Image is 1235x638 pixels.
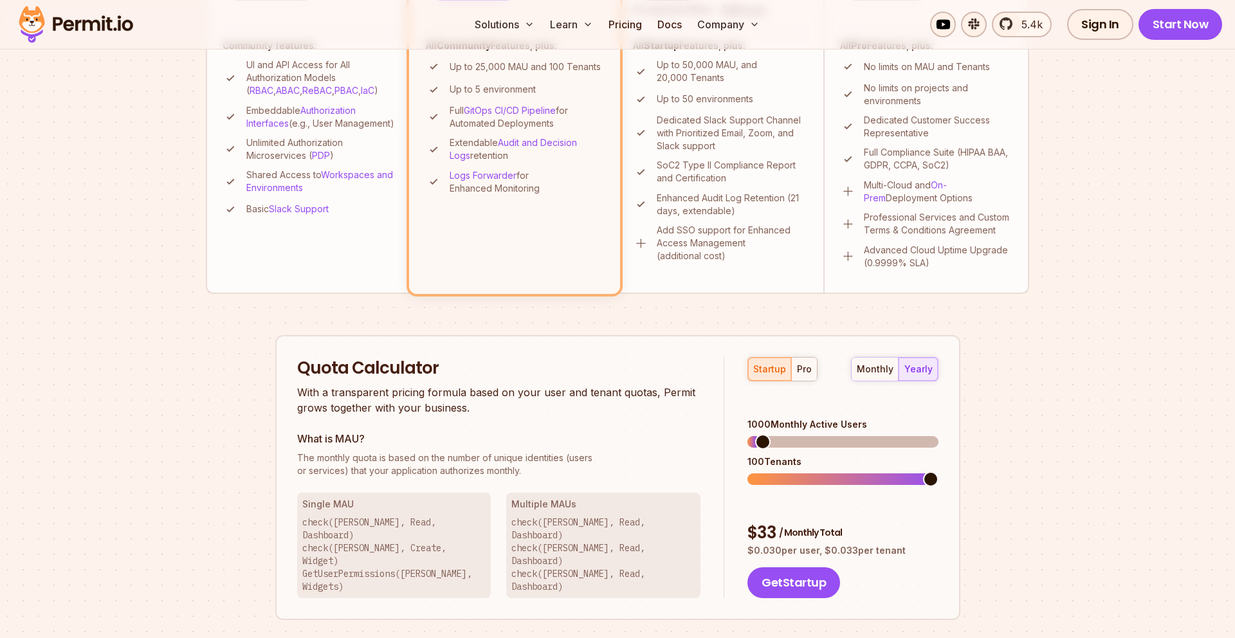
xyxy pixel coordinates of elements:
p: With a transparent pricing formula based on your user and tenant quotas, Permit grows together wi... [297,385,701,415]
p: Embeddable (e.g., User Management) [246,104,396,130]
div: monthly [857,363,893,376]
p: for Enhanced Monitoring [450,169,603,195]
a: 5.4k [992,12,1052,37]
div: pro [797,363,812,376]
strong: Pro [851,40,867,51]
a: ABAC [276,85,300,96]
button: Learn [545,12,598,37]
p: Full Compliance Suite (HIPAA BAA, GDPR, CCPA, SoC2) [864,146,1012,172]
p: Up to 50 environments [657,93,753,105]
div: $ 33 [747,522,938,545]
h3: Single MAU [302,498,486,511]
p: Dedicated Slack Support Channel with Prioritized Email, Zoom, and Slack support [657,114,808,152]
p: Basic [246,203,329,215]
a: Authorization Interfaces [246,105,356,129]
a: Sign In [1067,9,1133,40]
a: Slack Support [269,203,329,214]
a: PBAC [334,85,358,96]
button: Company [692,12,765,37]
strong: Startup [644,40,679,51]
p: $ 0.030 per user, $ 0.033 per tenant [747,544,938,557]
p: No limits on MAU and Tenants [864,60,990,73]
p: check([PERSON_NAME], Read, Dashboard) check([PERSON_NAME], Create, Widget) GetUserPermissions([PE... [302,516,486,593]
span: The monthly quota is based on the number of unique identities (users [297,451,701,464]
p: No limits on projects and environments [864,82,1012,107]
h3: Multiple MAUs [511,498,695,511]
p: UI and API Access for All Authorization Models ( , , , , ) [246,59,396,97]
a: IaC [361,85,374,96]
img: Permit logo [13,3,139,46]
p: Up to 25,000 MAU and 100 Tenants [450,60,601,73]
a: GitOps CI/CD Pipeline [464,105,556,116]
p: Unlimited Authorization Microservices ( ) [246,136,396,162]
a: RBAC [250,85,273,96]
h2: Quota Calculator [297,357,701,380]
p: Multi-Cloud and Deployment Options [864,179,1012,205]
button: GetStartup [747,567,840,598]
p: Advanced Cloud Uptime Upgrade (0.9999% SLA) [864,244,1012,269]
a: Logs Forwarder [450,170,517,181]
p: SoC2 Type II Compliance Report and Certification [657,159,808,185]
a: Docs [652,12,687,37]
div: 1000 Monthly Active Users [747,418,938,431]
p: Up to 50,000 MAU, and 20,000 Tenants [657,59,808,84]
a: On-Prem [864,179,947,203]
p: Shared Access to [246,169,396,194]
a: ReBAC [302,85,332,96]
span: 5.4k [1014,17,1043,32]
a: Pricing [603,12,647,37]
p: Add SSO support for Enhanced Access Management (additional cost) [657,224,808,262]
div: 100 Tenants [747,455,938,468]
span: / Monthly Total [779,526,842,539]
p: Enhanced Audit Log Retention (21 days, extendable) [657,192,808,217]
p: or services) that your application authorizes monthly. [297,451,701,477]
a: Start Now [1139,9,1223,40]
a: Audit and Decision Logs [450,137,577,161]
h3: What is MAU? [297,431,701,446]
p: Up to 5 environment [450,83,536,96]
a: PDP [312,150,330,161]
p: Extendable retention [450,136,603,162]
button: Solutions [470,12,540,37]
p: Dedicated Customer Success Representative [864,114,1012,140]
p: check([PERSON_NAME], Read, Dashboard) check([PERSON_NAME], Read, Dashboard) check([PERSON_NAME], ... [511,516,695,593]
p: Professional Services and Custom Terms & Conditions Agreement [864,211,1012,237]
strong: Community [437,40,491,51]
p: Full for Automated Deployments [450,104,603,130]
